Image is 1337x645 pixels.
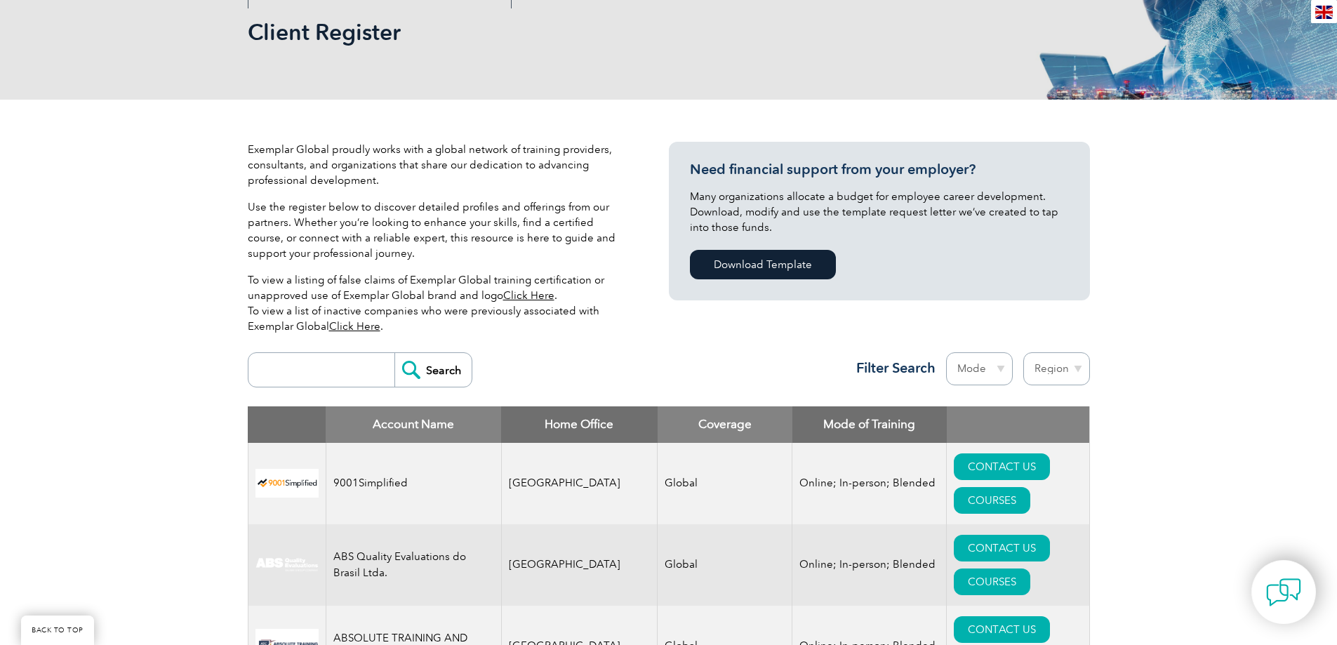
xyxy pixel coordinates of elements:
[329,320,380,333] a: Click Here
[947,406,1089,443] th: : activate to sort column ascending
[690,161,1069,178] h3: Need financial support from your employer?
[501,406,658,443] th: Home Office: activate to sort column ascending
[21,616,94,645] a: BACK TO TOP
[792,406,947,443] th: Mode of Training: activate to sort column ascending
[848,359,936,377] h3: Filter Search
[255,469,319,498] img: 37c9c059-616f-eb11-a812-002248153038-logo.png
[690,189,1069,235] p: Many organizations allocate a budget for employee career development. Download, modify and use th...
[690,250,836,279] a: Download Template
[658,524,792,606] td: Global
[255,557,319,573] img: c92924ac-d9bc-ea11-a814-000d3a79823d-logo.jpg
[1315,6,1333,19] img: en
[954,535,1050,561] a: CONTACT US
[792,443,947,524] td: Online; In-person; Blended
[248,21,837,44] h2: Client Register
[658,406,792,443] th: Coverage: activate to sort column ascending
[954,568,1030,595] a: COURSES
[326,443,501,524] td: 9001Simplified
[954,453,1050,480] a: CONTACT US
[503,289,554,302] a: Click Here
[248,272,627,334] p: To view a listing of false claims of Exemplar Global training certification or unapproved use of ...
[248,199,627,261] p: Use the register below to discover detailed profiles and offerings from our partners. Whether you...
[501,524,658,606] td: [GEOGRAPHIC_DATA]
[326,406,501,443] th: Account Name: activate to sort column descending
[326,524,501,606] td: ABS Quality Evaluations do Brasil Ltda.
[658,443,792,524] td: Global
[954,616,1050,643] a: CONTACT US
[501,443,658,524] td: [GEOGRAPHIC_DATA]
[394,353,472,387] input: Search
[248,142,627,188] p: Exemplar Global proudly works with a global network of training providers, consultants, and organ...
[792,524,947,606] td: Online; In-person; Blended
[1266,575,1301,610] img: contact-chat.png
[954,487,1030,514] a: COURSES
